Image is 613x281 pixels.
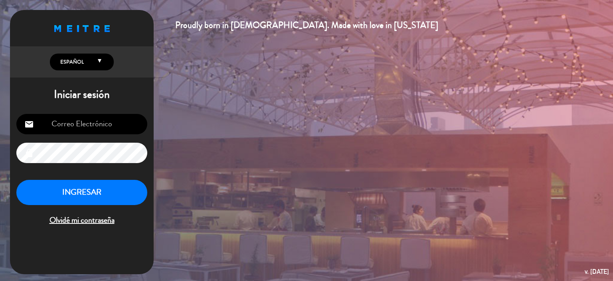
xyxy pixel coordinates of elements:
button: INGRESAR [16,180,147,205]
span: Olvidé mi contraseña [16,214,147,227]
input: Correo Electrónico [16,114,147,134]
span: Español [58,58,84,66]
div: v. [DATE] [585,266,609,277]
h1: Iniciar sesión [10,88,154,102]
i: email [24,120,34,129]
i: lock [24,148,34,158]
